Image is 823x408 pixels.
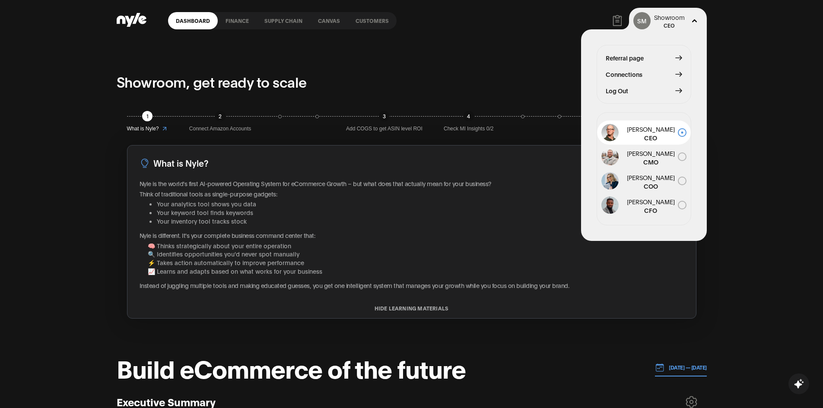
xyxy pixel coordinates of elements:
p: Nyle is different. It's your complete business command center that: [140,231,684,240]
button: [PERSON_NAME]COO [597,169,691,193]
div: 3 [379,111,389,121]
span: Log Out [606,86,628,95]
li: 📈 Learns and adapts based on what works for your business [148,267,684,275]
span: [PERSON_NAME] [624,173,678,182]
button: Log Out [606,86,682,95]
a: finance [218,12,257,29]
li: 🔍 Identifies opportunities you'd never spot manually [148,250,684,258]
button: [PERSON_NAME]CEO [597,120,691,145]
span: CEO [624,133,678,142]
button: SM [633,12,651,29]
img: John Gold [601,148,619,165]
button: HIDE LEARNING MATERIALS [127,305,696,311]
div: 1 [142,111,153,121]
h3: What is Nyle? [153,156,208,170]
p: [DATE] — [DATE] [664,364,707,371]
li: Your analytics tool shows you data [157,199,684,208]
a: Dashboard [168,12,218,29]
button: [PERSON_NAME]CMO [597,145,691,169]
p: Instead of juggling multiple tools and making educated guesses, you get one intelligent system th... [140,281,684,290]
span: What is Nyle? [127,125,159,133]
span: CMO [624,158,678,166]
span: Check MI Insights 0/2 [444,125,493,133]
p: Think of traditional tools as single-purpose gadgets: [140,190,684,198]
span: Add COGS to get ASIN level ROI [346,125,423,133]
h1: Build eCommerce of the future [117,355,466,381]
button: [DATE] — [DATE] [655,359,707,376]
a: Supply chain [257,12,310,29]
p: Nyle is the world's first AI-powered Operating System for eCommerce Growth – but what does that a... [140,179,684,188]
img: John Gold [601,196,619,214]
button: ShowroomCEO [654,13,685,29]
li: Your keyword tool finds keywords [157,208,684,217]
div: Showroom [654,13,685,22]
div: 2 [215,111,226,121]
img: John Gold [601,172,619,190]
button: Referral page [606,53,682,63]
img: LightBulb [140,158,150,168]
a: Canvas [310,12,348,29]
span: [PERSON_NAME] [624,149,678,158]
span: [PERSON_NAME] [624,197,678,206]
li: ⚡ Takes action automatically to improve performance [148,258,684,267]
span: Connections [606,70,642,79]
span: Referral page [606,53,644,63]
button: Connections [606,70,682,79]
div: CEO [654,22,685,29]
li: Your inventory tool tracks stock [157,217,684,225]
p: Showroom, get ready to scale [117,71,307,92]
button: [PERSON_NAME]CFO [597,193,691,217]
span: COO [624,182,678,190]
span: CFO [624,206,678,215]
a: Customers [348,12,397,29]
li: 🧠 Thinks strategically about your entire operation [148,241,684,250]
img: 01.01.24 — 07.01.24 [655,363,664,372]
img: John Gold [601,124,619,141]
span: [PERSON_NAME] [624,125,678,133]
span: Connect Amazon Accounts [189,125,251,133]
div: 4 [464,111,474,121]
